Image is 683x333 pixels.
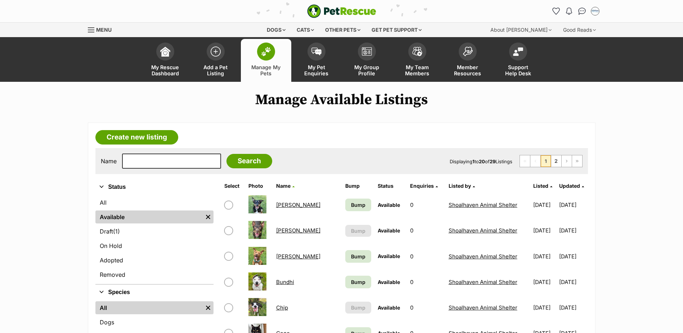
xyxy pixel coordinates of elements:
[407,218,445,243] td: 0
[449,227,517,234] a: Shoalhaven Animal Shelter
[345,199,371,211] a: Bump
[558,23,601,37] div: Good Reads
[578,8,586,15] img: chat-41dd97257d64d25036548639549fe6c8038ab92f7586957e7f3b1b290dea8141.svg
[490,159,495,164] strong: 29
[566,8,572,15] img: notifications-46538b983faf8c2785f20acdc204bb7945ddae34d4c08c2a6579f10ce5e182be.svg
[95,288,214,297] button: Species
[95,196,214,209] a: All
[199,64,232,76] span: Add a Pet Listing
[559,244,587,269] td: [DATE]
[485,23,557,37] div: About [PERSON_NAME]
[502,64,534,76] span: Support Help Desk
[450,159,512,164] span: Displaying to of Listings
[410,183,438,189] a: Enquiries
[401,64,433,76] span: My Team Members
[449,253,517,260] a: Shoalhaven Animal Shelter
[149,64,181,76] span: My Rescue Dashboard
[95,225,214,238] a: Draft
[449,183,471,189] span: Listed by
[246,180,272,192] th: Photo
[96,27,112,33] span: Menu
[95,182,214,192] button: Status
[95,210,203,223] a: Available
[472,159,475,164] strong: 1
[95,254,214,267] a: Adopted
[351,278,365,286] span: Bump
[530,295,558,320] td: [DATE]
[378,227,400,234] span: Available
[412,47,422,56] img: team-members-icon-5396bd8760b3fe7c0b43da4ab00e1e3bb1a5d9ba89233759b79545d2d3fc5d0d.svg
[449,279,517,285] a: Shoalhaven Animal Shelter
[113,227,120,236] span: (1)
[262,23,291,37] div: Dogs
[451,64,484,76] span: Member Resources
[276,304,288,311] a: Chip
[407,192,445,217] td: 0
[559,295,587,320] td: [DATE]
[530,192,558,217] td: [DATE]
[407,295,445,320] td: 0
[292,23,319,37] div: Cats
[559,218,587,243] td: [DATE]
[378,279,400,285] span: Available
[345,225,371,237] button: Bump
[211,46,221,57] img: add-pet-listing-icon-0afa8454b4691262ce3f59096e99ab1cd57d4a30225e0717b998d2c9b9846f56.svg
[95,301,203,314] a: All
[562,155,572,167] a: Next page
[559,183,580,189] span: Updated
[375,180,406,192] th: Status
[351,253,365,260] span: Bump
[559,192,587,217] td: [DATE]
[345,276,371,288] a: Bump
[392,39,442,82] a: My Team Members
[442,39,493,82] a: Member Resources
[520,155,583,167] nav: Pagination
[378,202,400,208] span: Available
[101,158,117,164] label: Name
[449,304,517,311] a: Shoalhaven Animal Shelter
[307,4,376,18] a: PetRescue
[530,218,558,243] td: [DATE]
[276,227,320,234] a: [PERSON_NAME]
[530,244,558,269] td: [DATE]
[88,23,117,36] a: Menu
[276,201,320,208] a: [PERSON_NAME]
[378,305,400,311] span: Available
[362,47,372,56] img: group-profile-icon-3fa3cf56718a62981997c0bc7e787c4b2cf8bcc04b72c1350f741eb67cf2f40e.svg
[493,39,543,82] a: Support Help Desk
[276,183,295,189] a: Name
[140,39,190,82] a: My Rescue Dashboard
[551,155,561,167] a: Page 2
[407,270,445,294] td: 0
[276,279,294,285] a: Bundhi
[351,227,365,235] span: Bump
[95,239,214,252] a: On Hold
[190,39,241,82] a: Add a Pet Listing
[541,155,551,167] span: Page 1
[559,270,587,294] td: [DATE]
[307,4,376,18] img: logo-e224e6f780fb5917bec1dbf3a21bbac754714ae5b6737aabdf751b685950b380.svg
[311,48,322,55] img: pet-enquiries-icon-7e3ad2cf08bfb03b45e93fb7055b45f3efa6380592205ae92323e6603595dc1f.svg
[345,302,371,314] button: Bump
[520,155,530,167] span: First page
[533,183,552,189] a: Listed
[351,201,365,209] span: Bump
[563,5,575,17] button: Notifications
[530,270,558,294] td: [DATE]
[95,130,178,145] a: Create new listing
[276,253,320,260] a: [PERSON_NAME]
[345,250,371,263] a: Bump
[203,301,214,314] a: Remove filter
[592,8,599,15] img: Jodie Parnell profile pic
[463,46,473,56] img: member-resources-icon-8e73f808a243e03378d46382f2149f9095a855e16c252ad45f914b54edf8863c.svg
[479,159,485,164] strong: 20
[291,39,342,82] a: My Pet Enquiries
[576,5,588,17] a: Conversations
[351,304,365,311] span: Bump
[95,316,214,329] a: Dogs
[572,155,582,167] a: Last page
[367,23,427,37] div: Get pet support
[589,5,601,17] button: My account
[410,183,434,189] span: translation missing: en.admin.listings.index.attributes.enquiries
[551,5,601,17] ul: Account quick links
